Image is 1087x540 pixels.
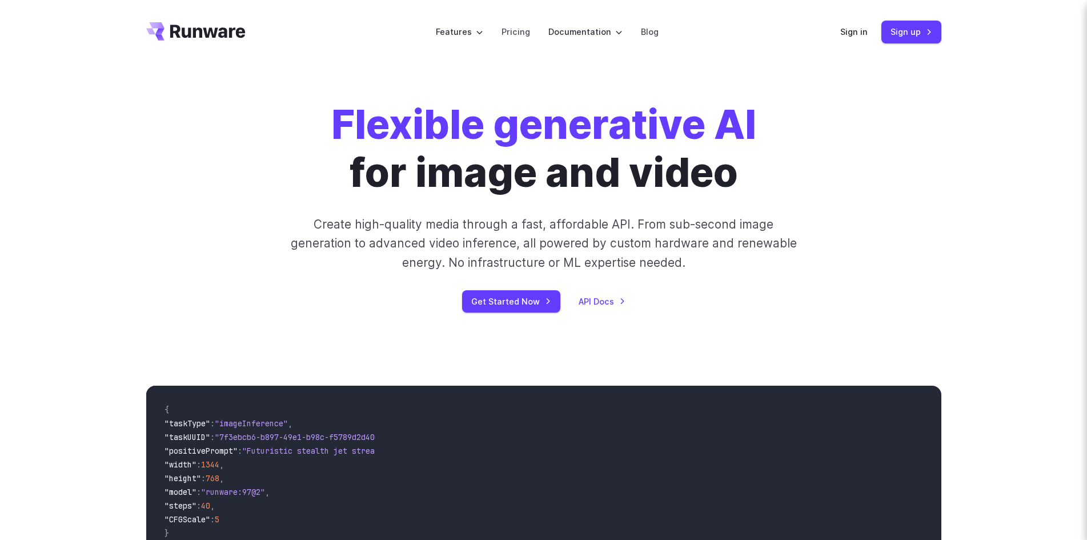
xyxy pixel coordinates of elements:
[242,446,658,456] span: "Futuristic stealth jet streaking through a neon-lit cityscape with glowing purple exhaust"
[165,528,169,538] span: }
[288,418,292,429] span: ,
[502,25,530,38] a: Pricing
[165,514,210,525] span: "CFGScale"
[462,290,560,313] a: Get Started Now
[579,295,625,308] a: API Docs
[331,100,756,149] strong: Flexible generative AI
[289,215,798,272] p: Create high-quality media through a fast, affordable API. From sub-second image generation to adv...
[840,25,868,38] a: Sign in
[881,21,941,43] a: Sign up
[201,459,219,470] span: 1344
[201,473,206,483] span: :
[215,432,388,442] span: "7f3ebcb6-b897-49e1-b98c-f5789d2d40d7"
[215,418,288,429] span: "imageInference"
[219,473,224,483] span: ,
[165,459,196,470] span: "width"
[210,432,215,442] span: :
[165,446,238,456] span: "positivePrompt"
[165,473,201,483] span: "height"
[165,501,196,511] span: "steps"
[210,501,215,511] span: ,
[165,418,210,429] span: "taskType"
[436,25,483,38] label: Features
[548,25,623,38] label: Documentation
[238,446,242,456] span: :
[165,432,210,442] span: "taskUUID"
[196,487,201,497] span: :
[265,487,270,497] span: ,
[206,473,219,483] span: 768
[219,459,224,470] span: ,
[146,22,246,41] a: Go to /
[165,405,169,415] span: {
[210,514,215,525] span: :
[215,514,219,525] span: 5
[201,501,210,511] span: 40
[196,501,201,511] span: :
[196,459,201,470] span: :
[201,487,265,497] span: "runware:97@2"
[641,25,659,38] a: Blog
[331,101,756,197] h1: for image and video
[165,487,196,497] span: "model"
[210,418,215,429] span: :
